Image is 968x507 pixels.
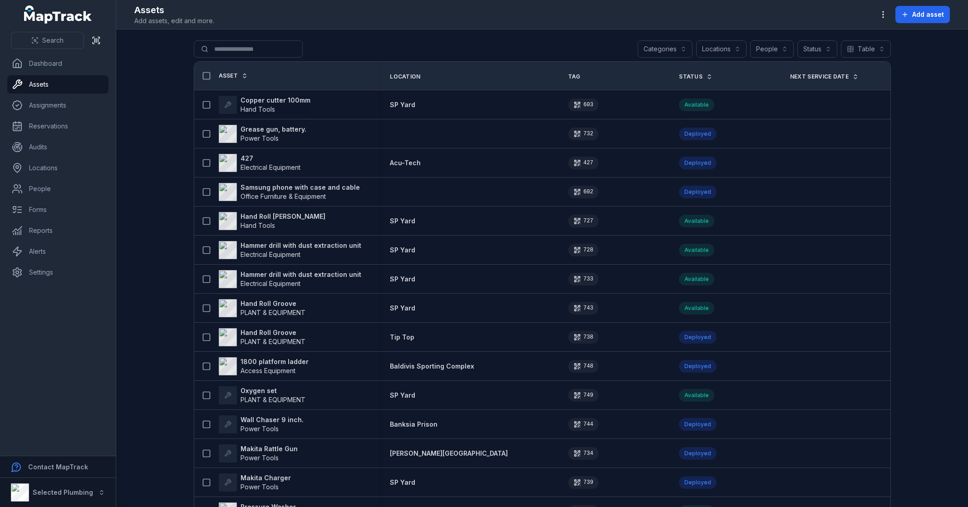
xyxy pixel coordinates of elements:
[390,333,414,342] a: Tip Top
[390,362,474,371] a: Baldivis Sporting Complex
[790,73,859,80] a: Next Service Date
[390,158,421,167] a: Acu-Tech
[390,391,415,400] a: SP Yard
[241,425,279,433] span: Power Tools
[241,134,279,142] span: Power Tools
[390,449,508,458] a: [PERSON_NAME][GEOGRAPHIC_DATA]
[568,302,599,315] div: 743
[568,476,599,489] div: 739
[7,222,108,240] a: Reports
[895,6,950,23] button: Add asset
[679,186,717,198] div: Deployed
[390,101,415,108] span: SP Yard
[7,117,108,135] a: Reservations
[912,10,944,19] span: Add asset
[568,215,599,227] div: 727
[568,98,599,111] div: 603
[241,154,300,163] strong: 427
[679,98,714,111] div: Available
[696,40,747,58] button: Locations
[241,473,291,482] strong: Makita Charger
[219,241,361,259] a: Hammer drill with dust extraction unitElectrical Equipment
[42,36,64,45] span: Search
[790,73,849,80] span: Next Service Date
[390,362,474,370] span: Baldivis Sporting Complex
[679,73,712,80] a: Status
[679,418,717,431] div: Deployed
[568,389,599,402] div: 749
[390,420,437,428] span: Banksia Prison
[390,420,437,429] a: Banksia Prison
[219,183,360,201] a: Samsung phone with case and cableOffice Furniture & Equipment
[390,100,415,109] a: SP Yard
[28,463,88,471] strong: Contact MapTrack
[679,360,717,373] div: Deployed
[7,242,108,261] a: Alerts
[241,96,310,105] strong: Copper cutter 100mm
[134,16,214,25] span: Add assets, edit and more.
[390,333,414,341] span: Tip Top
[568,186,599,198] div: 602
[241,270,361,279] strong: Hammer drill with dust extraction unit
[390,217,415,226] a: SP Yard
[7,201,108,219] a: Forms
[241,163,300,171] span: Electrical Equipment
[241,212,325,221] strong: Hand Roll [PERSON_NAME]
[219,415,304,433] a: Wall Chaser 9 inch.Power Tools
[679,157,717,169] div: Deployed
[679,447,717,460] div: Deployed
[241,328,305,337] strong: Hand Roll Groove
[568,360,599,373] div: 748
[241,357,309,366] strong: 1800 platform ladder
[241,483,279,491] span: Power Tools
[568,157,599,169] div: 427
[219,299,305,317] a: Hand Roll GroovePLANT & EQUIPMENT
[219,270,361,288] a: Hammer drill with dust extraction unitElectrical Equipment
[390,159,421,167] span: Acu-Tech
[241,251,300,258] span: Electrical Equipment
[841,40,891,58] button: Table
[241,105,275,113] span: Hand Tools
[7,96,108,114] a: Assignments
[679,389,714,402] div: Available
[241,444,298,453] strong: Makita Rattle Gun
[390,246,415,254] span: SP Yard
[241,396,305,404] span: PLANT & EQUIPMENT
[797,40,837,58] button: Status
[568,244,599,256] div: 728
[7,180,108,198] a: People
[679,331,717,344] div: Deployed
[390,304,415,313] a: SP Yard
[219,473,291,492] a: Makita ChargerPower Tools
[219,357,309,375] a: 1800 platform ladderAccess Equipment
[568,418,599,431] div: 744
[7,75,108,94] a: Assets
[679,244,714,256] div: Available
[241,386,305,395] strong: Oxygen set
[390,478,415,486] span: SP Yard
[241,183,360,192] strong: Samsung phone with case and cable
[241,415,304,424] strong: Wall Chaser 9 inch.
[390,478,415,487] a: SP Yard
[568,73,580,80] span: Tag
[219,72,238,79] span: Asset
[7,138,108,156] a: Audits
[24,5,92,24] a: MapTrack
[679,73,703,80] span: Status
[241,367,295,374] span: Access Equipment
[7,263,108,281] a: Settings
[7,159,108,177] a: Locations
[219,72,248,79] a: Asset
[241,454,279,462] span: Power Tools
[390,275,415,283] span: SP Yard
[241,241,361,250] strong: Hammer drill with dust extraction unit
[219,444,298,463] a: Makita Rattle GunPower Tools
[219,125,306,143] a: Grease gun, battery.Power Tools
[390,449,508,457] span: [PERSON_NAME][GEOGRAPHIC_DATA]
[390,73,420,80] span: Location
[241,280,300,287] span: Electrical Equipment
[134,4,214,16] h2: Assets
[219,154,300,172] a: 427Electrical Equipment
[638,40,693,58] button: Categories
[679,273,714,285] div: Available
